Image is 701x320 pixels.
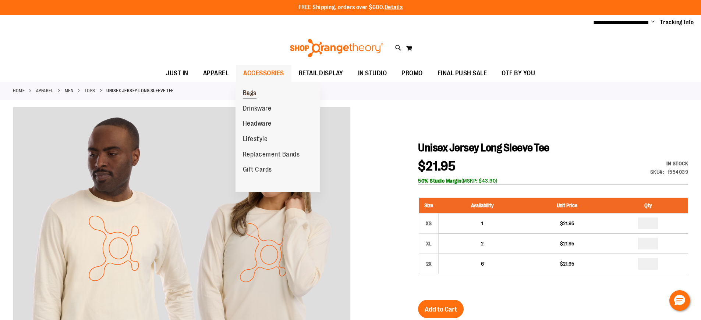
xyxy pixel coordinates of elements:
a: Gift Cards [236,162,279,177]
div: $21.95 [530,220,604,227]
div: (MSRP: $43.90) [418,177,688,184]
a: Home [13,87,25,94]
span: 6 [481,261,484,267]
a: IN STUDIO [351,65,394,82]
a: Replacement Bands [236,147,307,162]
span: $21.95 [418,159,456,174]
a: Drinkware [236,101,279,116]
strong: Unisex Jersey Long Sleeve Tee [106,87,174,94]
th: Availability [439,198,526,213]
p: FREE Shipping, orders over $600. [298,3,403,12]
span: Add to Cart [425,305,457,313]
th: Size [419,198,439,213]
a: MEN [65,87,74,94]
span: 1 [481,220,483,226]
span: RETAIL DISPLAY [299,65,343,82]
span: PROMO [401,65,423,82]
a: Lifestyle [236,132,275,147]
ul: ACCESSORIES [236,82,320,192]
span: Bags [243,89,256,98]
a: Details [385,4,403,11]
a: Tops [85,87,95,94]
div: 1554039 [668,168,688,176]
th: Qty [608,198,688,213]
a: APPAREL [196,65,236,82]
span: FINAL PUSH SALE [438,65,487,82]
div: $21.95 [530,260,604,267]
button: Add to Cart [418,300,464,318]
a: Tracking Info [660,18,694,26]
span: OTF BY YOU [502,65,535,82]
span: Gift Cards [243,166,272,175]
a: FINAL PUSH SALE [430,65,495,82]
div: Availability [650,160,688,167]
a: Bags [236,86,264,101]
a: RETAIL DISPLAY [291,65,351,82]
th: Unit Price [526,198,608,213]
div: $21.95 [530,240,604,247]
button: Hello, have a question? Let’s chat. [669,290,690,311]
span: JUST IN [166,65,188,82]
span: Lifestyle [243,135,268,144]
a: OTF BY YOU [494,65,542,82]
button: Account menu [651,19,655,26]
a: PROMO [394,65,430,82]
a: APPAREL [36,87,54,94]
div: 2X [423,258,434,269]
div: XS [423,218,434,229]
span: ACCESSORIES [243,65,284,82]
span: Replacement Bands [243,151,300,160]
span: IN STUDIO [358,65,387,82]
span: 2 [481,241,484,247]
div: XL [423,238,434,249]
a: JUST IN [159,65,196,82]
a: ACCESSORIES [236,65,291,82]
strong: SKU [650,169,665,175]
span: Drinkware [243,105,272,114]
span: Unisex Jersey Long Sleeve Tee [418,141,549,154]
img: Shop Orangetheory [289,39,384,57]
span: APPAREL [203,65,229,82]
b: 50% Studio Margin [418,178,461,184]
div: In stock [650,160,688,167]
span: Headware [243,120,272,129]
a: Headware [236,116,279,132]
